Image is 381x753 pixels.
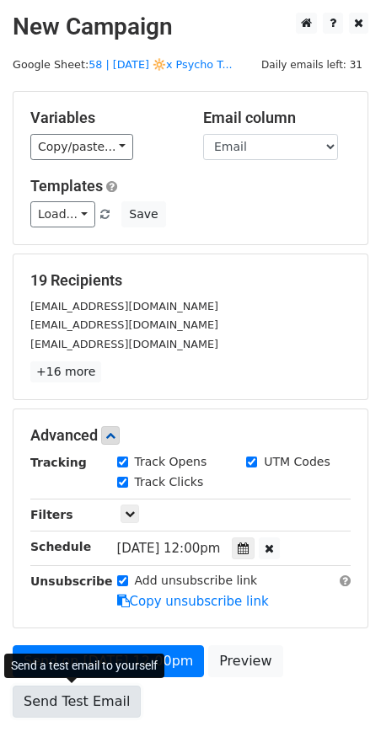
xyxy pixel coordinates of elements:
[135,473,204,491] label: Track Clicks
[4,654,164,678] div: Send a test email to yourself
[30,271,351,290] h5: 19 Recipients
[208,645,282,677] a: Preview
[121,201,165,227] button: Save
[30,361,101,382] a: +16 more
[13,686,141,718] a: Send Test Email
[30,318,218,331] small: [EMAIL_ADDRESS][DOMAIN_NAME]
[30,134,133,160] a: Copy/paste...
[30,201,95,227] a: Load...
[135,572,258,590] label: Add unsubscribe link
[30,456,87,469] strong: Tracking
[297,672,381,753] iframe: Chat Widget
[13,645,204,677] a: Send on [DATE] 12:00pm
[255,56,368,74] span: Daily emails left: 31
[30,300,218,312] small: [EMAIL_ADDRESS][DOMAIN_NAME]
[30,574,113,588] strong: Unsubscribe
[255,58,368,71] a: Daily emails left: 31
[30,177,103,195] a: Templates
[13,58,233,71] small: Google Sheet:
[135,453,207,471] label: Track Opens
[117,594,269,609] a: Copy unsubscribe link
[117,541,221,556] span: [DATE] 12:00pm
[30,338,218,350] small: [EMAIL_ADDRESS][DOMAIN_NAME]
[30,109,178,127] h5: Variables
[30,540,91,553] strong: Schedule
[264,453,330,471] label: UTM Codes
[89,58,232,71] a: 58 | [DATE] 🔆x Psycho T...
[203,109,351,127] h5: Email column
[30,508,73,521] strong: Filters
[30,426,351,445] h5: Advanced
[13,13,368,41] h2: New Campaign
